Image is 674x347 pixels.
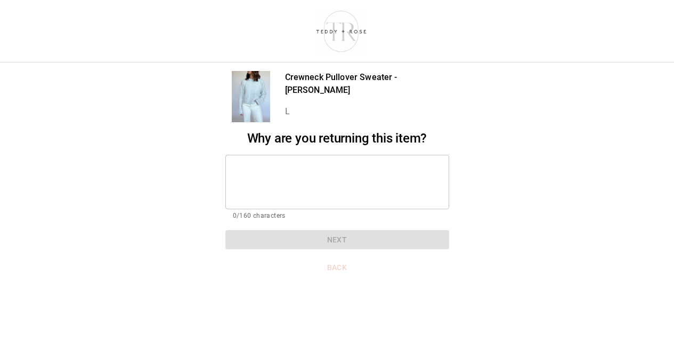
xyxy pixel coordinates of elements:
h2: Why are you returning this item? [225,131,449,146]
p: Crewneck Pullover Sweater - [PERSON_NAME] [285,71,449,97]
img: shop-teddyrose.myshopify.com-d93983e8-e25b-478f-b32e-9430bef33fdd [311,8,371,54]
button: Back [225,258,449,278]
p: L [285,105,449,118]
p: 0/160 characters [233,211,442,222]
